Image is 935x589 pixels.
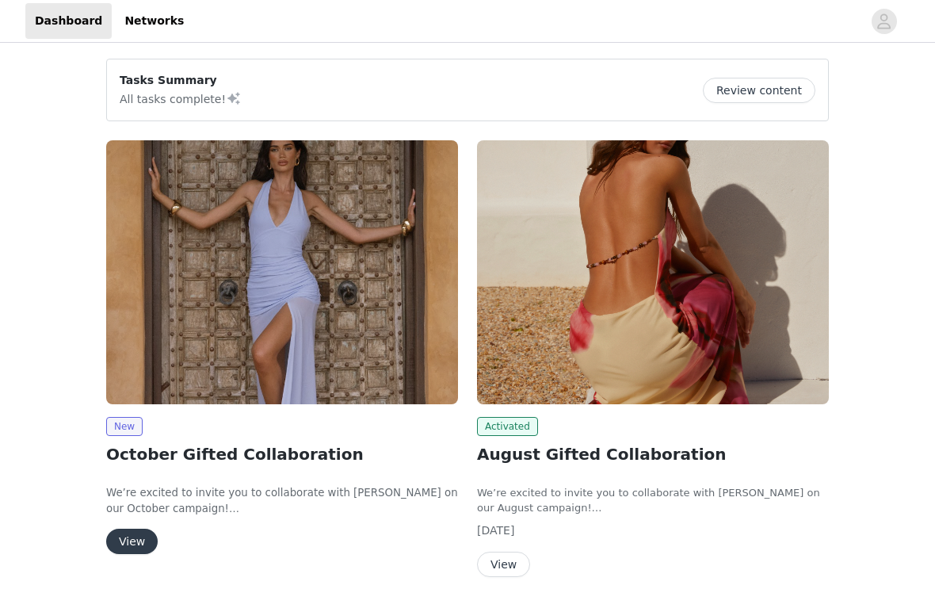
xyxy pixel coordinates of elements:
img: Peppermayo AUS [477,140,829,404]
h2: August Gifted Collaboration [477,442,829,466]
a: Networks [115,3,193,39]
p: We’re excited to invite you to collaborate with [PERSON_NAME] on our August campaign! [477,485,829,516]
span: Activated [477,417,538,436]
div: avatar [876,9,891,34]
span: New [106,417,143,436]
a: Dashboard [25,3,112,39]
img: Peppermayo EU [106,140,458,404]
p: All tasks complete! [120,89,242,108]
h2: October Gifted Collaboration [106,442,458,466]
p: Tasks Summary [120,72,242,89]
button: Review content [703,78,815,103]
button: View [106,529,158,554]
a: View [106,536,158,548]
button: View [477,552,530,577]
span: We’re excited to invite you to collaborate with [PERSON_NAME] on our October campaign! [106,487,458,514]
span: [DATE] [477,524,514,537]
a: View [477,559,530,571]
